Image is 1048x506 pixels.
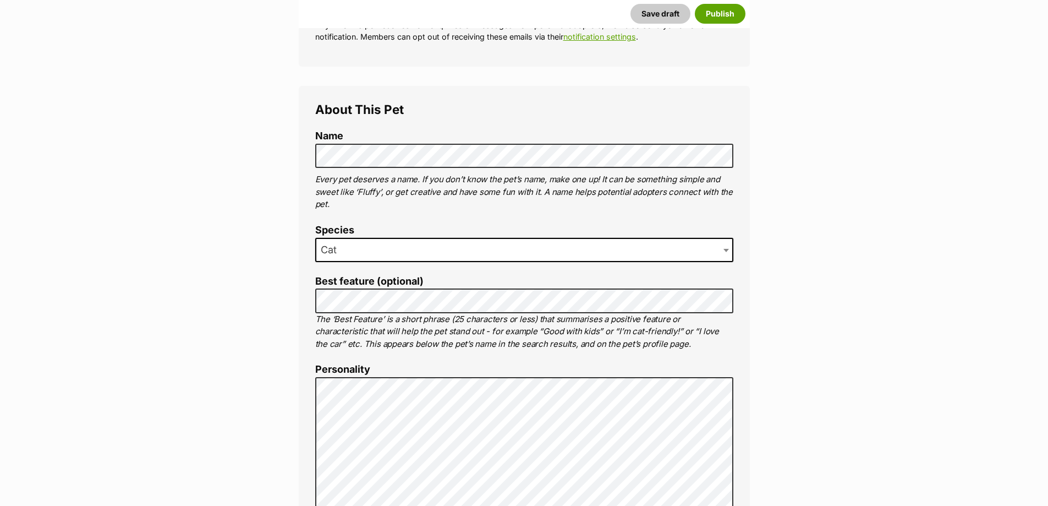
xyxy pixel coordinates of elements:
span: Cat [316,242,348,258]
button: Publish [695,4,745,24]
p: The ‘Best Feature’ is a short phrase (25 characters or less) that summarises a positive feature o... [315,313,733,351]
span: Cat [315,238,733,262]
p: Every pet deserves a name. If you don’t know the pet’s name, make one up! It can be something sim... [315,173,733,211]
a: notification settings [563,32,636,41]
p: Any time this pet receives new enquiries or messages from potential adopters, we'll also send you... [315,19,733,43]
label: Personality [315,364,733,376]
button: Save draft [630,4,690,24]
label: Species [315,225,733,236]
label: Name [315,130,733,142]
label: Best feature (optional) [315,276,733,287]
span: About This Pet [315,102,404,117]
